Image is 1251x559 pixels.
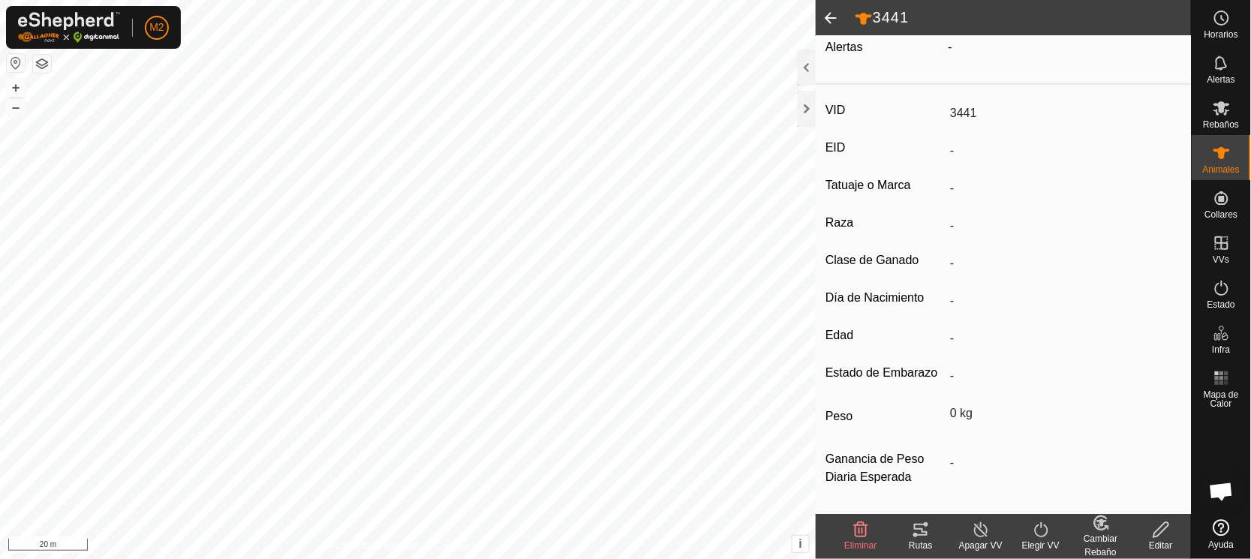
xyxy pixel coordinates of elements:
label: EID [825,138,944,158]
button: Restablecer Mapa [7,54,25,72]
div: Rutas [891,539,951,552]
button: Capas del Mapa [33,55,51,73]
span: Estado [1207,300,1235,309]
span: M2 [149,20,164,35]
a: Contáctenos [435,539,485,553]
div: - [942,38,1187,56]
span: Eliminar [844,540,877,551]
span: Alertas [1207,75,1235,84]
h2: 3441 [855,8,1191,28]
label: Raza [825,213,944,233]
div: Editar [1131,539,1191,552]
label: Peso [825,401,944,432]
span: VVs [1213,255,1229,264]
label: Edad [825,326,944,345]
div: Cambiar Rebaño [1071,532,1131,559]
span: Infra [1212,345,1230,354]
label: Clase de Ganado [825,251,944,270]
label: Estado de Embarazo [825,363,944,383]
div: Apagar VV [951,539,1011,552]
label: Tatuaje o Marca [825,176,944,195]
span: Ayuda [1209,540,1234,549]
span: Mapa de Calor [1195,390,1247,408]
label: VID [825,101,944,120]
span: i [799,537,802,550]
button: i [792,536,809,552]
a: Ayuda [1192,513,1251,555]
button: + [7,79,25,97]
label: Día de Nacimiento [825,288,944,308]
a: Política de Privacidad [330,539,416,553]
img: Logo Gallagher [18,12,120,43]
div: Chat abierto [1199,469,1244,514]
span: Horarios [1204,30,1238,39]
button: – [7,98,25,116]
div: Elegir VV [1011,539,1071,552]
label: Alertas [825,41,863,53]
span: Animales [1203,165,1240,174]
label: Ganancia de Peso Diaria Esperada [825,450,944,486]
span: Collares [1204,210,1237,219]
span: Rebaños [1203,120,1239,129]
